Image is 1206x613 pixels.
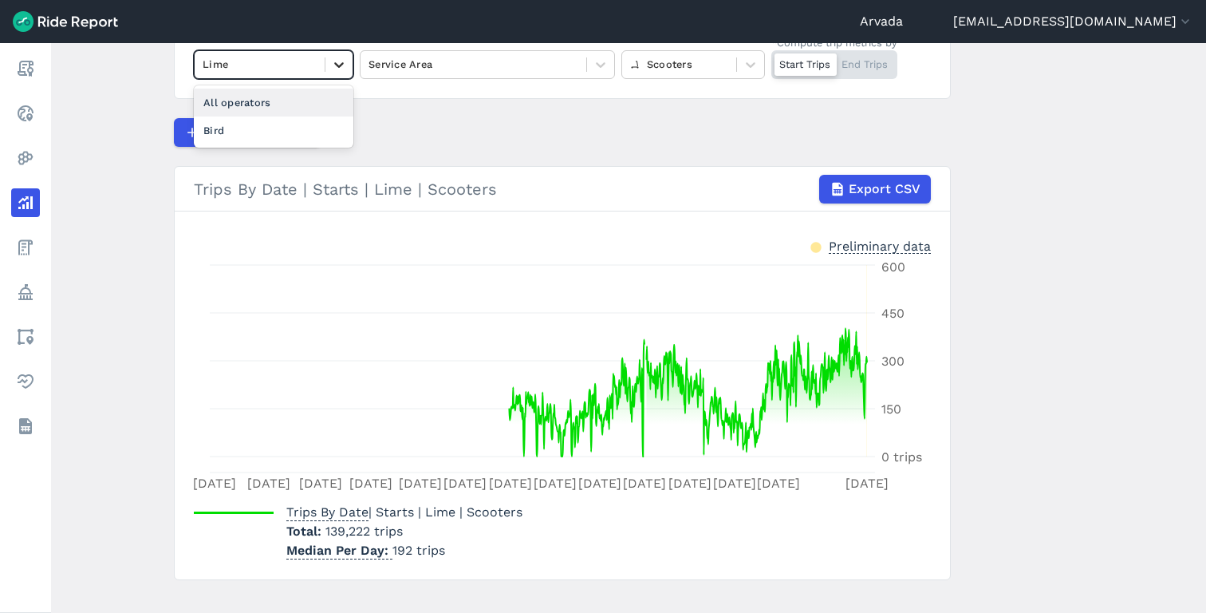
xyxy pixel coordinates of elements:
[771,35,897,50] div: *Compute trip metrics by
[286,541,522,560] p: 192 trips
[881,401,901,417] tspan: 150
[286,524,325,539] span: Total
[399,476,442,491] tspan: [DATE]
[11,322,40,351] a: Areas
[757,476,800,491] tspan: [DATE]
[489,476,532,491] tspan: [DATE]
[11,278,40,306] a: Policy
[194,117,353,144] div: Bird
[11,233,40,262] a: Fees
[299,476,342,491] tspan: [DATE]
[286,504,522,520] span: | Starts | Lime | Scooters
[11,54,40,83] a: Report
[247,476,290,491] tspan: [DATE]
[881,306,905,321] tspan: 450
[623,476,666,491] tspan: [DATE]
[286,500,368,521] span: Trips By Date
[881,449,922,465] tspan: 0 trips
[849,180,920,199] span: Export CSV
[819,175,931,204] button: Export CSV
[11,144,40,172] a: Heatmaps
[349,476,392,491] tspan: [DATE]
[881,259,905,275] tspan: 600
[534,476,577,491] tspan: [DATE]
[443,476,487,491] tspan: [DATE]
[845,476,889,491] tspan: [DATE]
[578,476,621,491] tspan: [DATE]
[11,188,40,217] a: Analyze
[13,11,118,32] img: Ride Report
[829,237,931,254] div: Preliminary data
[11,367,40,396] a: Health
[953,12,1193,31] button: [EMAIL_ADDRESS][DOMAIN_NAME]
[11,412,40,441] a: Datasets
[11,99,40,128] a: Realtime
[174,118,321,147] button: Compare Metrics
[193,476,236,491] tspan: [DATE]
[860,12,903,31] a: Arvada
[325,524,403,539] span: 139,222 trips
[194,89,353,117] div: All operators
[881,354,905,369] tspan: 300
[194,175,931,204] div: Trips By Date | Starts | Lime | Scooters
[713,476,756,491] tspan: [DATE]
[286,538,392,560] span: Median Per Day
[668,476,711,491] tspan: [DATE]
